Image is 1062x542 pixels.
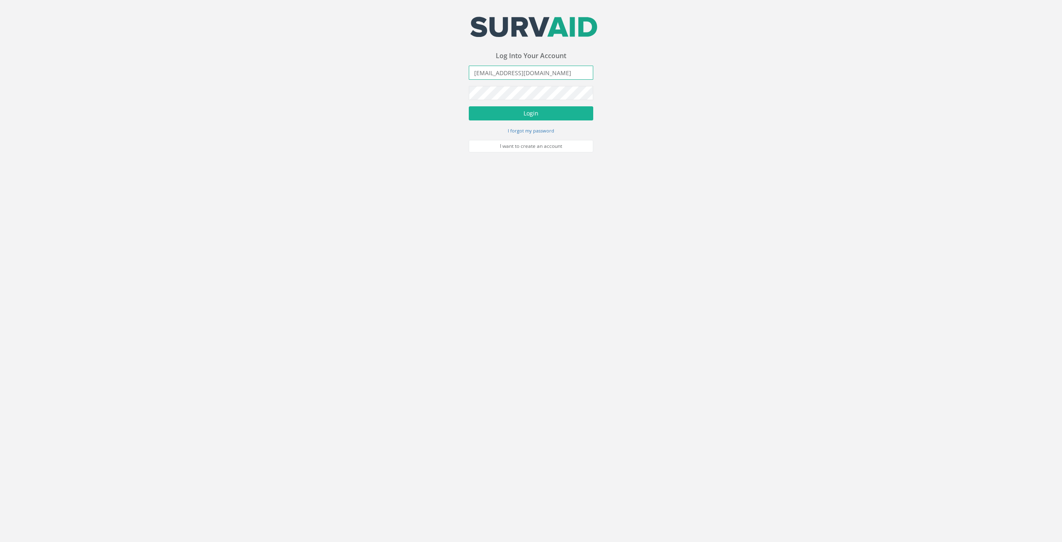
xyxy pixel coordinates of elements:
button: Login [469,106,593,120]
h3: Log Into Your Account [469,52,593,60]
a: I want to create an account [469,140,593,152]
input: Email [469,66,593,80]
a: I forgot my password [508,127,554,134]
